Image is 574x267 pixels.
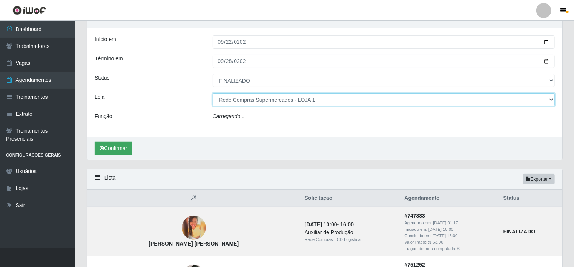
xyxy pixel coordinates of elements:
[95,93,104,101] label: Loja
[305,221,354,227] strong: -
[503,229,536,235] strong: FINALIZADO
[428,227,453,232] time: [DATE] 10:00
[405,220,494,226] div: Agendado em:
[499,190,562,207] th: Status
[405,233,494,239] div: Concluido em:
[523,174,555,184] button: Exportar
[87,169,562,189] div: Lista
[405,246,494,252] div: Fração de hora computada: 6
[213,113,245,119] i: Carregando...
[213,55,555,68] input: 00/00/0000
[12,6,46,15] img: CoreUI Logo
[95,142,132,155] button: Confirmar
[305,236,396,243] div: Rede Compras - CD Logistica
[405,213,425,219] strong: # 747883
[405,226,494,233] div: Iniciado em:
[182,216,206,240] img: Fabiana Tavares Nascimento
[405,239,494,246] div: Valor Pago: R$ 63,00
[95,112,112,120] label: Função
[433,221,458,225] time: [DATE] 01:17
[95,55,123,63] label: Término em
[433,233,457,238] time: [DATE] 16:00
[305,229,396,236] div: Auxiliar de Produção
[95,74,110,82] label: Status
[305,221,337,227] time: [DATE] 10:00
[213,35,555,49] input: 00/00/0000
[400,190,499,207] th: Agendamento
[95,35,116,43] label: Início em
[149,241,239,247] strong: [PERSON_NAME] [PERSON_NAME]
[300,190,400,207] th: Solicitação
[340,221,354,227] time: 16:00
